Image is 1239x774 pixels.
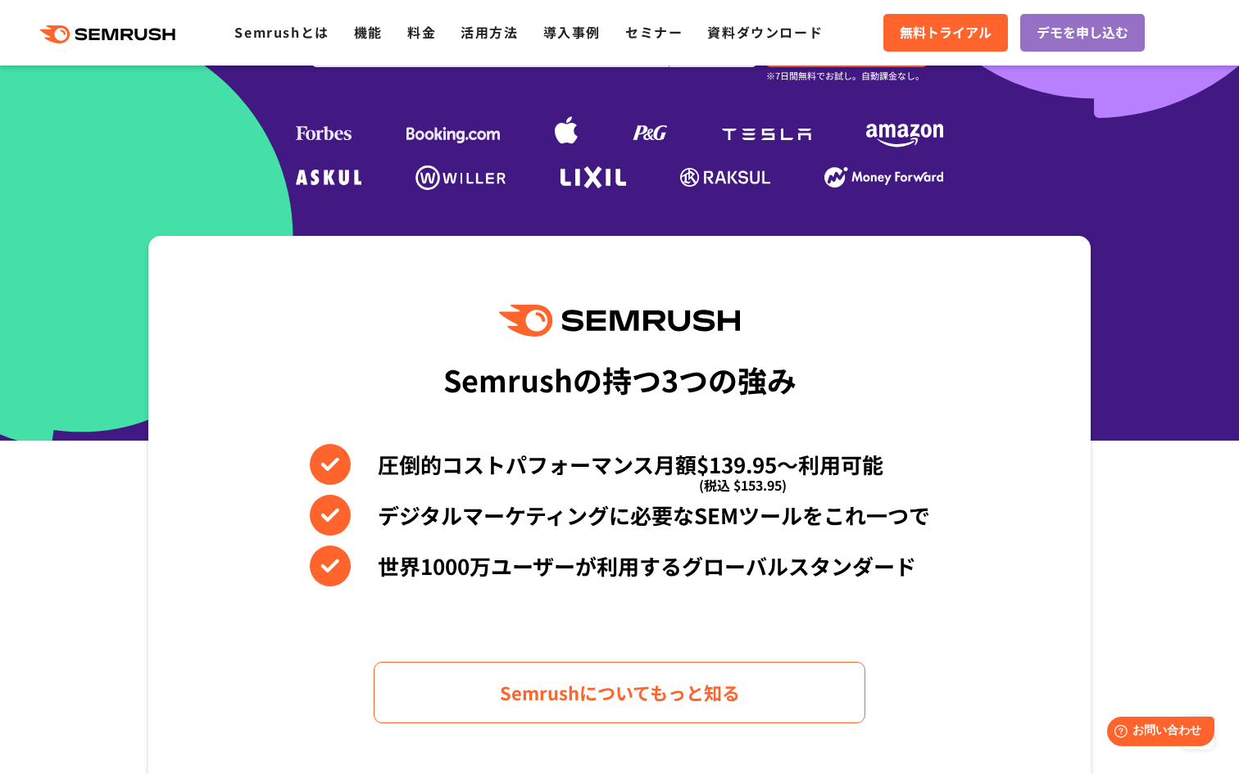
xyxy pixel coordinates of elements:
a: 資料ダウンロード [707,22,823,42]
a: 導入事例 [543,22,601,42]
div: Semrushの持つ3つの強み [443,349,796,410]
a: セミナー [625,22,683,42]
span: デモを申し込む [1037,22,1128,43]
a: Semrushとは [234,22,329,42]
a: Semrushについてもっと知る [374,662,865,723]
a: 活用方法 [461,22,518,42]
a: 機能 [354,22,383,42]
li: 圧倒的コストパフォーマンス月額$139.95〜利用可能 [310,444,930,485]
span: Semrushについてもっと知る [500,678,740,707]
iframe: Help widget launcher [1093,710,1221,756]
li: デジタルマーケティングに必要なSEMツールをこれ一つで [310,495,930,536]
small: ※7日間無料でお試し。自動課金なし。 [766,68,924,84]
img: Semrush [499,305,740,337]
a: 料金 [407,22,436,42]
a: 無料トライアル [883,14,1008,52]
li: 世界1000万ユーザーが利用するグローバルスタンダード [310,545,930,586]
span: (税込 $153.95) [699,464,787,505]
a: デモを申し込む [1020,14,1145,52]
span: 無料トライアル [900,22,992,43]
